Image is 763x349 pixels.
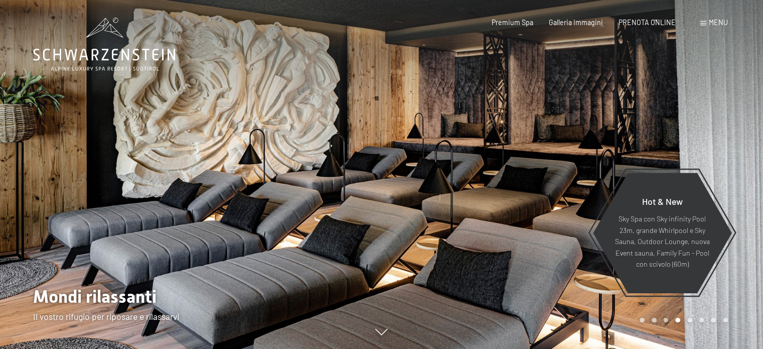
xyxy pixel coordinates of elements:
[709,18,728,27] span: Menu
[614,213,710,270] p: Sky Spa con Sky infinity Pool 23m, grande Whirlpool e Sky Sauna, Outdoor Lounge, nuova Event saun...
[619,18,676,27] a: PRENOTA ONLINE
[664,318,669,323] div: Carousel Page 3
[642,196,682,207] span: Hot & New
[675,318,680,323] div: Carousel Page 4 (Current Slide)
[687,318,692,323] div: Carousel Page 5
[652,318,657,323] div: Carousel Page 2
[640,318,645,323] div: Carousel Page 1
[549,18,603,27] a: Galleria immagini
[592,172,732,294] a: Hot & New Sky Spa con Sky infinity Pool 23m, grande Whirlpool e Sky Sauna, Outdoor Lounge, nuova ...
[711,318,716,323] div: Carousel Page 7
[636,318,727,323] div: Carousel Pagination
[699,318,704,323] div: Carousel Page 6
[492,18,533,27] a: Premium Spa
[723,318,728,323] div: Carousel Page 8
